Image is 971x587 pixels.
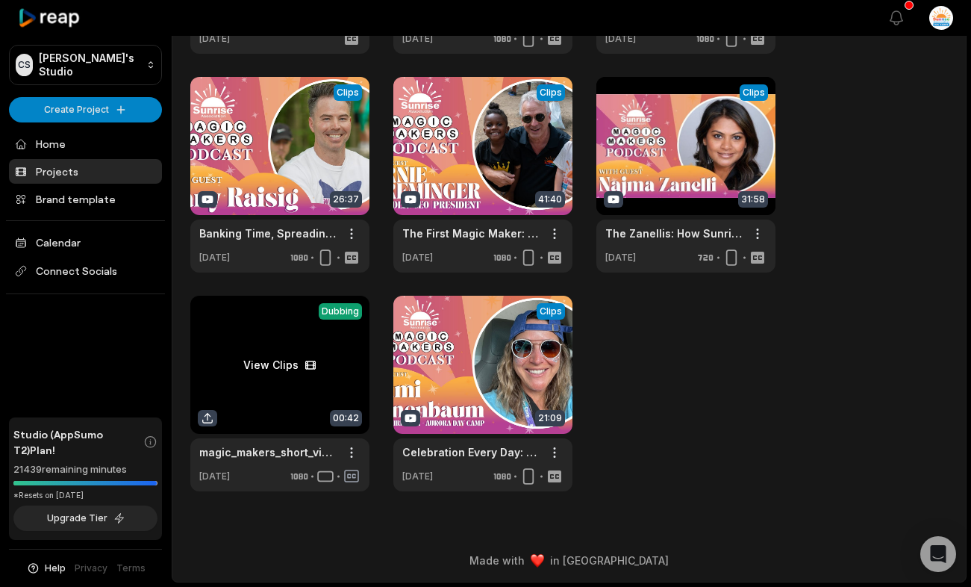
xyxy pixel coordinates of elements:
img: heart emoji [531,554,544,568]
a: Home [9,131,162,156]
div: Open Intercom Messenger [920,536,956,572]
p: [PERSON_NAME]'s Studio [39,52,140,78]
a: Privacy [75,562,107,575]
a: The Zanellis: How Sunrise Gave Us Our Summer Back [605,226,743,241]
a: Celebration Every Day: The Joy-Filled World of Aurora Day Camp [402,444,540,460]
div: 21439 remaining minutes [13,462,157,477]
button: Help [26,562,66,575]
a: Projects [9,159,162,184]
a: magic_makers_short_video_clip (1) [199,444,337,460]
button: Upgrade Tier [13,506,157,531]
span: Connect Socials [9,258,162,285]
span: Studio (AppSumo T2) Plan! [13,426,143,458]
span: Help [45,562,66,575]
button: Create Project [9,97,162,122]
a: Terms [116,562,146,575]
div: *Resets on [DATE] [13,490,157,501]
div: Made with in [GEOGRAPHIC_DATA] [186,553,952,568]
div: CS [16,54,33,76]
a: Brand template [9,187,162,211]
a: Calendar [9,230,162,255]
a: The First Magic Maker: [PERSON_NAME] on Founding Sunrise [402,226,540,241]
a: Banking Time, Spreading Joy: [PERSON_NAME] Sunrise Story - Sunrise Magic Makers Podcast Ep 2 [199,226,337,241]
